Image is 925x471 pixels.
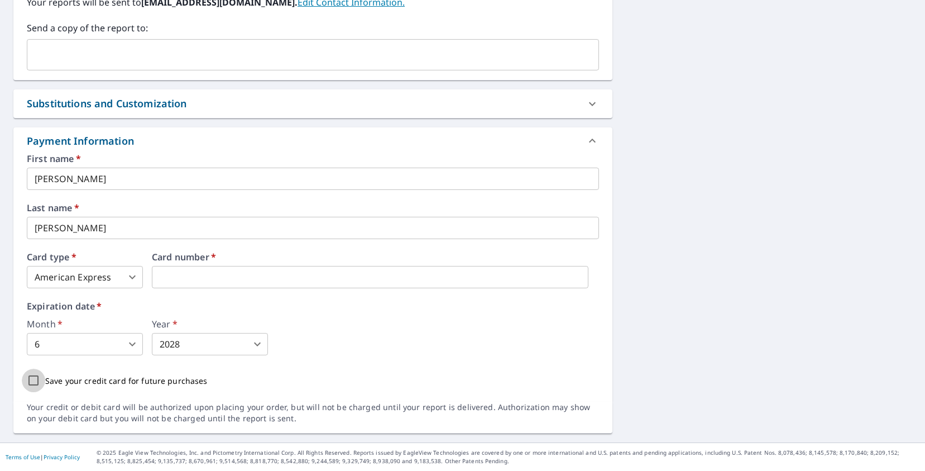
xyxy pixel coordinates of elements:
label: Expiration date [27,302,599,311]
label: Year [152,320,268,329]
label: Month [27,320,143,329]
label: Card number [152,253,599,261]
div: Substitutions and Customization [27,96,187,111]
p: | [6,454,80,460]
label: Card type [27,253,143,261]
div: Payment Information [13,127,612,154]
p: © 2025 Eagle View Technologies, Inc. and Pictometry International Corp. All Rights Reserved. Repo... [97,449,919,465]
div: 2028 [152,333,268,355]
label: Send a copy of the report to: [27,21,599,35]
p: Save your credit card for future purchases [45,375,208,387]
div: American Express [27,266,143,288]
label: First name [27,154,599,163]
div: Your credit or debit card will be authorized upon placing your order, but will not be charged unt... [27,402,599,424]
iframe: secure payment field [152,266,588,288]
a: Terms of Use [6,453,40,461]
div: Substitutions and Customization [13,89,612,118]
a: Privacy Policy [44,453,80,461]
label: Last name [27,203,599,212]
div: Payment Information [27,134,138,149]
div: 6 [27,333,143,355]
